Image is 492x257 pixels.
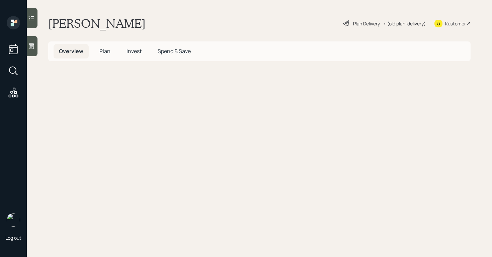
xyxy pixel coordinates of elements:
div: • (old plan-delivery) [383,20,426,27]
div: Plan Delivery [353,20,380,27]
span: Invest [127,47,142,55]
h1: [PERSON_NAME] [48,16,146,31]
span: Overview [59,47,83,55]
div: Kustomer [445,20,466,27]
img: retirable_logo.png [7,213,20,227]
div: Log out [5,235,21,241]
span: Spend & Save [158,47,191,55]
span: Plan [99,47,110,55]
